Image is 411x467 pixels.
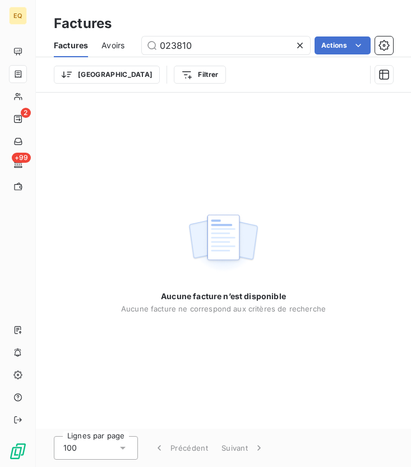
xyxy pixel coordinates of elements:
[142,36,310,54] input: Rechercher
[121,304,326,313] span: Aucune facture ne correspond aux critères de recherche
[9,155,26,173] a: +99
[174,66,225,84] button: Filtrer
[215,436,271,460] button: Suivant
[21,108,31,118] span: 2
[63,442,77,454] span: 100
[161,291,286,302] span: Aucune facture n’est disponible
[187,208,259,278] img: empty state
[54,40,88,51] span: Factures
[54,13,112,34] h3: Factures
[9,7,27,25] div: EQ
[54,66,160,84] button: [GEOGRAPHIC_DATA]
[9,110,26,128] a: 2
[9,442,27,460] img: Logo LeanPay
[12,153,31,163] span: +99
[101,40,124,51] span: Avoirs
[373,429,400,456] iframe: Intercom live chat
[315,36,371,54] button: Actions
[147,436,215,460] button: Précédent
